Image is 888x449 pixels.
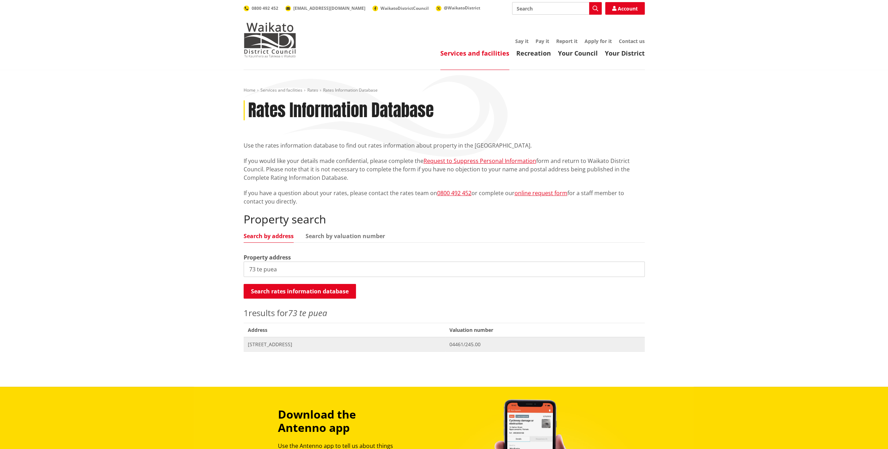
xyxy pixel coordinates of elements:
a: Pay it [536,38,549,44]
p: If you have a question about your rates, please contact the rates team on or complete our for a s... [244,189,645,206]
span: [EMAIL_ADDRESS][DOMAIN_NAME] [293,5,365,11]
img: Waikato District Council - Te Kaunihera aa Takiwaa o Waikato [244,22,296,57]
h3: Download the Antenno app [278,408,405,435]
a: Home [244,87,256,93]
span: 1 [244,307,249,319]
span: 04461/245.00 [449,341,640,348]
span: [STREET_ADDRESS] [248,341,441,348]
a: 0800 492 452 [437,189,471,197]
a: Your District [605,49,645,57]
input: Search input [512,2,602,15]
iframe: Messenger Launcher [856,420,881,445]
a: Search by valuation number [306,233,385,239]
span: Address [244,323,446,337]
a: Say it [515,38,529,44]
span: 0800 492 452 [252,5,278,11]
span: Valuation number [445,323,644,337]
a: Recreation [516,49,551,57]
p: results for [244,307,645,319]
span: WaikatoDistrictCouncil [380,5,429,11]
a: 0800 492 452 [244,5,278,11]
a: Services and facilities [440,49,509,57]
a: Request to Suppress Personal Information [424,157,536,165]
p: If you would like your details made confidential, please complete the form and return to Waikato ... [244,157,645,182]
a: Search by address [244,233,294,239]
p: Use the rates information database to find out rates information about property in the [GEOGRAPHI... [244,141,645,150]
a: Services and facilities [260,87,302,93]
nav: breadcrumb [244,87,645,93]
a: @WaikatoDistrict [436,5,480,11]
a: [EMAIL_ADDRESS][DOMAIN_NAME] [285,5,365,11]
a: Your Council [558,49,598,57]
a: online request form [515,189,567,197]
a: WaikatoDistrictCouncil [372,5,429,11]
span: Rates Information Database [323,87,378,93]
em: 73 te puea [288,307,327,319]
a: [STREET_ADDRESS] 04461/245.00 [244,337,645,351]
a: Apply for it [585,38,612,44]
h1: Rates Information Database [248,100,434,121]
input: e.g. Duke Street NGARUAWAHIA [244,262,645,277]
a: Rates [307,87,318,93]
h2: Property search [244,213,645,226]
a: Report it [556,38,578,44]
span: @WaikatoDistrict [444,5,480,11]
button: Search rates information database [244,284,356,299]
a: Account [605,2,645,15]
label: Property address [244,253,291,262]
a: Contact us [619,38,645,44]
